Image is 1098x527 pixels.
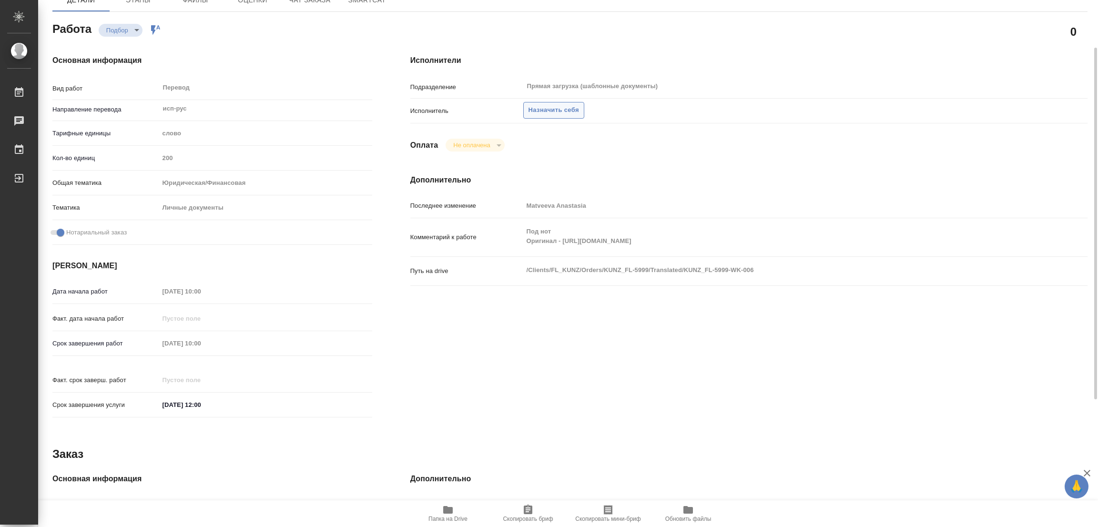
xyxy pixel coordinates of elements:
p: Срок завершения услуги [52,400,159,410]
p: Общая тематика [52,178,159,188]
button: Назначить себя [523,102,584,119]
p: Дата начала работ [52,287,159,296]
div: Юридическая/Финансовая [159,175,372,191]
span: Папка на Drive [428,516,468,522]
h4: Дополнительно [410,174,1088,186]
button: Подбор [103,26,131,34]
button: Папка на Drive [408,500,488,527]
textarea: /Clients/FL_KUNZ/Orders/KUNZ_FL-5999/Translated/KUNZ_FL-5999-WK-006 [523,262,1031,278]
h2: Заказ [52,446,83,462]
div: слово [159,125,372,142]
p: Комментарий к работе [410,233,523,242]
h4: Оплата [410,140,438,151]
span: Назначить себя [529,105,579,116]
p: Кол-во единиц [52,153,159,163]
h4: Основная информация [52,55,372,66]
p: Код заказа [52,500,159,509]
input: Пустое поле [159,497,372,511]
p: Факт. дата начала работ [52,314,159,324]
p: Направление перевода [52,105,159,114]
p: Исполнитель [410,106,523,116]
input: Пустое поле [159,151,372,165]
span: Нотариальный заказ [66,228,127,237]
button: Скопировать мини-бриф [568,500,648,527]
p: Тарифные единицы [52,129,159,138]
input: Пустое поле [523,497,1031,511]
button: Скопировать бриф [488,500,568,527]
input: Пустое поле [523,199,1031,213]
button: Не оплачена [450,141,493,149]
button: Обновить файлы [648,500,728,527]
span: Обновить файлы [665,516,712,522]
input: ✎ Введи что-нибудь [159,398,243,412]
p: Подразделение [410,82,523,92]
h4: Основная информация [52,473,372,485]
h2: Работа [52,20,91,37]
span: Скопировать мини-бриф [575,516,640,522]
h4: Исполнители [410,55,1088,66]
div: Личные документы [159,200,372,216]
input: Пустое поле [159,373,243,387]
div: Подбор [99,24,142,37]
span: 🙏 [1068,476,1085,497]
input: Пустое поле [159,312,243,325]
div: Подбор [446,139,504,152]
h2: 0 [1070,23,1077,40]
input: Пустое поле [159,336,243,350]
p: Тематика [52,203,159,213]
p: Срок завершения работ [52,339,159,348]
p: Последнее изменение [410,201,523,211]
h4: Дополнительно [410,473,1088,485]
h4: [PERSON_NAME] [52,260,372,272]
p: Путь на drive [410,266,523,276]
input: Пустое поле [159,284,243,298]
textarea: Под нот Оригинал - [URL][DOMAIN_NAME] [523,223,1031,249]
button: 🙏 [1065,475,1088,498]
p: Вид работ [52,84,159,93]
p: Факт. срок заверш. работ [52,375,159,385]
p: Путь на drive [410,500,523,509]
span: Скопировать бриф [503,516,553,522]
